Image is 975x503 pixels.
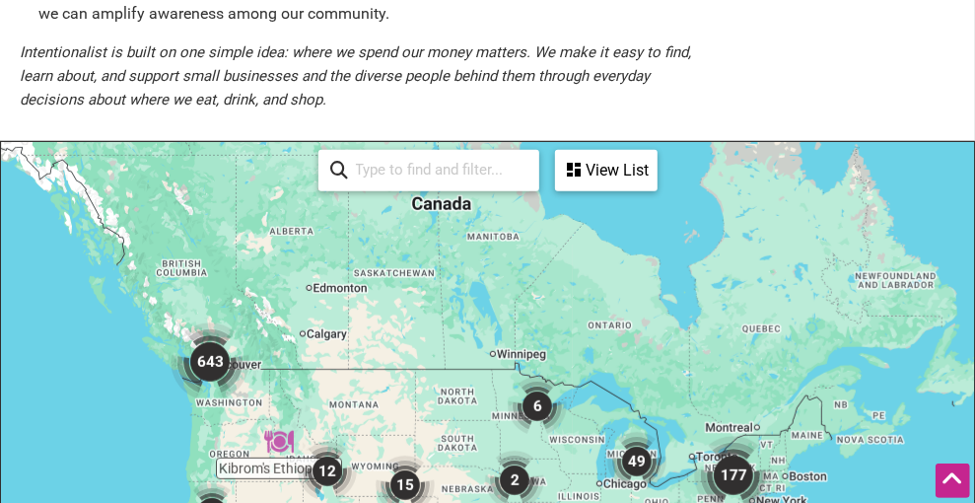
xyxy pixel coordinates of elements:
[936,464,970,498] div: Scroll Back to Top
[163,315,257,409] div: 643
[348,152,527,188] input: Type to find and filter...
[500,369,575,444] div: 6
[256,419,302,465] div: Kibrom's Ethiopean & Eritrean Food
[599,424,674,499] div: 49
[20,43,691,108] em: Intentionalist is built on one simple idea: where we spend our money matters. We make it easy to ...
[555,150,658,191] div: See a list of the visible businesses
[318,150,539,191] div: Type to search and filter
[557,152,656,189] div: View List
